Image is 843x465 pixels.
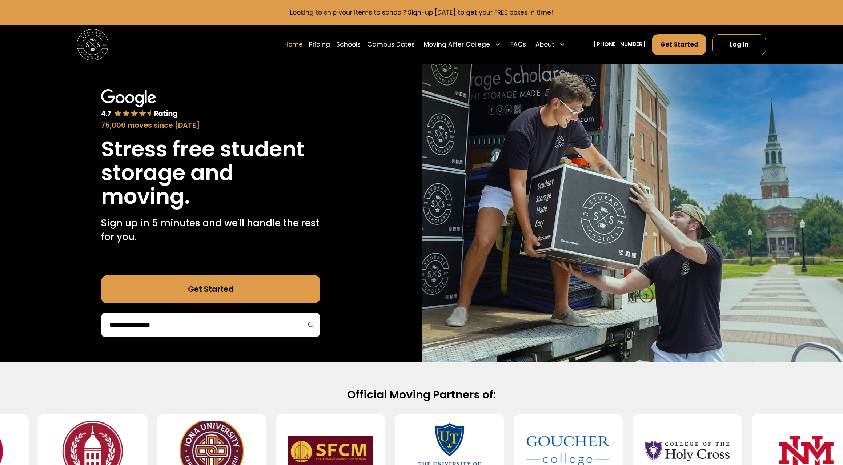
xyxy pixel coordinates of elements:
a: Pricing [309,34,330,56]
a: Log In [712,34,766,55]
a: [PHONE_NUMBER] [594,40,646,49]
div: 75,000 moves since [DATE] [101,120,320,131]
a: Get Started [652,34,706,55]
a: home [77,29,108,60]
img: Google 4.7 star rating [101,89,178,119]
a: Home [284,34,303,56]
a: Campus Dates [367,34,415,56]
a: Get Started [101,275,320,303]
img: Storage Scholars main logo [77,29,108,60]
a: Schools [336,34,361,56]
div: About [533,34,569,56]
a: Looking to ship your items to school? Sign-up [DATE] to get your FREE boxes in time! [290,8,553,17]
a: FAQs [510,34,526,56]
p: Sign up in 5 minutes and we'll handle the rest for you. [101,216,320,244]
div: About [535,40,554,49]
div: Moving After College [424,40,490,49]
div: Moving After College [421,34,504,56]
h2: Official Moving Partners of: [171,387,672,402]
h1: Stress free student storage and moving. [101,137,320,208]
